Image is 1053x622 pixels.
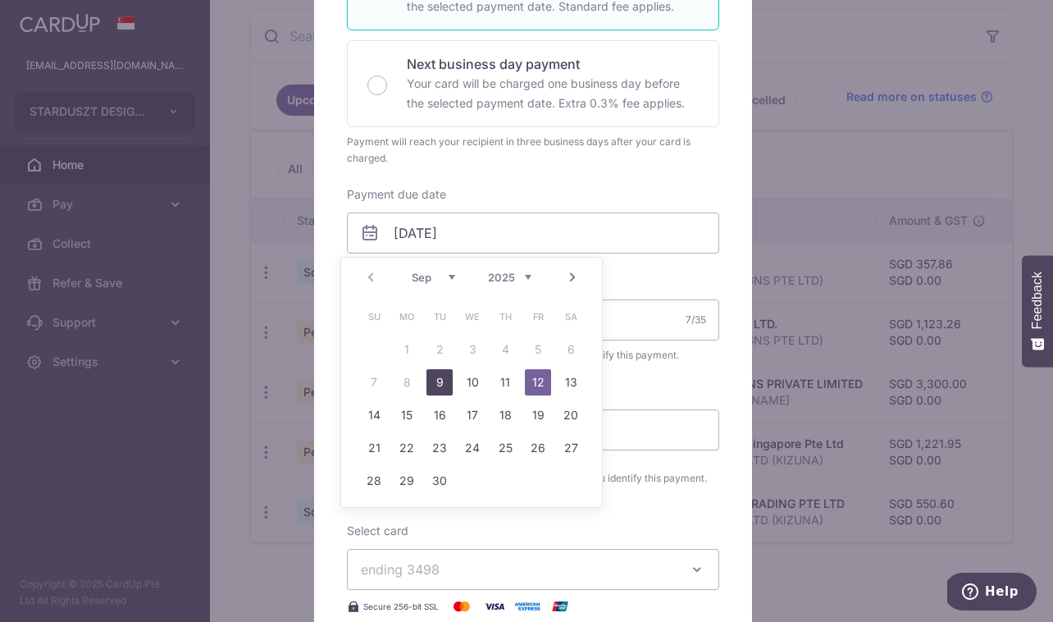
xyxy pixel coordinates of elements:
a: 29 [394,468,420,494]
span: Wednesday [459,304,485,330]
label: Select card [347,523,408,539]
a: 9 [426,369,453,396]
span: Feedback [1030,272,1045,329]
div: Payment will reach your recipient in three business days after your card is charged. [347,134,719,167]
span: Sunday [361,304,387,330]
a: 20 [558,402,584,428]
img: UnionPay [544,597,577,616]
p: Next business day payment [407,54,699,74]
a: 27 [558,435,584,461]
a: 19 [525,402,551,428]
span: ending 3498 [361,561,440,578]
a: 10 [459,369,485,396]
a: 16 [426,402,453,428]
div: 7/35 [686,312,706,328]
a: 12 [525,369,551,396]
button: ending 3498 [347,549,719,590]
a: 21 [361,435,387,461]
span: Tuesday [426,304,453,330]
a: 25 [492,435,518,461]
span: Friday [525,304,551,330]
a: 28 [361,468,387,494]
input: DD / MM / YYYY [347,213,719,254]
a: 24 [459,435,485,461]
span: Thursday [492,304,518,330]
img: Visa [478,597,511,616]
a: 17 [459,402,485,428]
a: 26 [525,435,551,461]
a: 11 [492,369,518,396]
button: Feedback - Show survey [1022,255,1053,367]
span: Monday [394,304,420,330]
a: 14 [361,402,387,428]
a: Next [563,268,582,287]
a: 15 [394,402,420,428]
a: 22 [394,435,420,461]
span: Secure 256-bit SSL [363,600,439,613]
a: 18 [492,402,518,428]
a: 13 [558,369,584,396]
a: 23 [426,435,453,461]
img: American Express [511,597,544,616]
label: Payment due date [347,186,446,203]
p: Your card will be charged one business day before the selected payment date. Extra 0.3% fee applies. [407,74,699,113]
img: Mastercard [445,597,478,616]
iframe: Opens a widget where you can find more information [947,573,1037,614]
a: 30 [426,468,453,494]
span: Saturday [558,304,584,330]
